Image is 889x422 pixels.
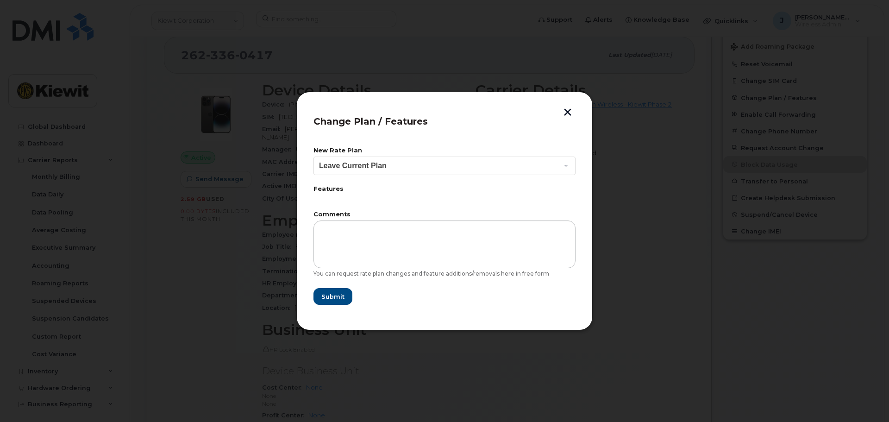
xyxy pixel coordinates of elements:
button: Submit [313,288,352,305]
label: New Rate Plan [313,148,576,154]
iframe: Messenger Launcher [849,382,882,415]
label: Features [313,186,576,192]
span: Submit [321,292,344,301]
span: Change Plan / Features [313,116,428,127]
label: Comments [313,212,576,218]
div: You can request rate plan changes and feature additions/removals here in free form [313,270,576,277]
